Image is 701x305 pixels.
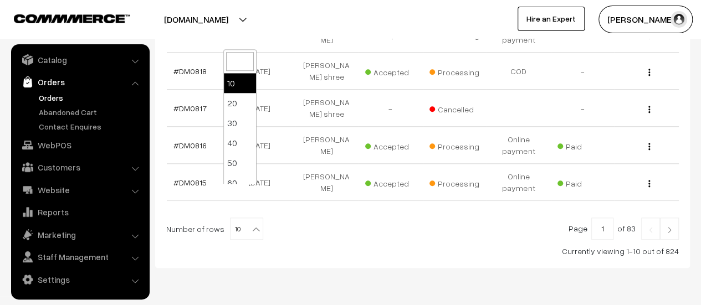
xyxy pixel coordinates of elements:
span: Paid [557,138,613,152]
a: Reports [14,202,146,222]
a: Hire an Expert [518,7,585,31]
button: [PERSON_NAME] [598,6,693,33]
div: Currently viewing 1-10 out of 824 [166,245,679,257]
a: #DM0817 [173,104,207,113]
span: Accepted [365,138,421,152]
td: [DATE] [231,90,295,127]
img: Menu [648,106,650,113]
td: [PERSON_NAME] shree [295,90,359,127]
button: [DOMAIN_NAME] [125,6,267,33]
a: Orders [36,92,146,104]
span: Paid [557,175,613,189]
li: 50 [224,153,256,173]
img: Menu [648,143,650,150]
span: Number of rows [166,223,224,235]
a: #DM0816 [173,141,207,150]
td: [DATE] [231,164,295,201]
td: [PERSON_NAME] [295,164,359,201]
span: Page [569,224,587,233]
li: 20 [224,93,256,113]
td: [PERSON_NAME] [295,127,359,164]
img: Right [664,226,674,233]
td: COD [487,53,551,90]
a: Staff Management [14,247,146,267]
td: - [551,90,615,127]
td: [DATE] [231,53,295,90]
td: [DATE] [231,127,295,164]
img: user [671,11,687,28]
td: - [359,90,423,127]
span: Processing [429,175,485,189]
img: Menu [648,69,650,76]
span: Processing [429,64,485,78]
span: 10 [230,218,263,240]
span: Accepted [365,64,421,78]
td: Online payment [487,127,551,164]
a: Catalog [14,50,146,70]
img: Left [646,226,656,233]
img: Menu [648,180,650,187]
a: Contact Enquires [36,121,146,132]
td: Online payment [487,164,551,201]
a: #DM0818 [173,66,207,76]
td: - [551,53,615,90]
li: 30 [224,113,256,133]
li: 60 [224,173,256,193]
a: WebPOS [14,135,146,155]
li: 40 [224,133,256,153]
a: #DM0815 [173,178,207,187]
a: Marketing [14,225,146,245]
a: Settings [14,270,146,290]
a: Customers [14,157,146,177]
span: Accepted [365,175,421,189]
td: [PERSON_NAME] shree [295,53,359,90]
span: Cancelled [429,101,485,115]
a: COMMMERCE [14,11,111,24]
a: Abandoned Cart [36,106,146,118]
span: Processing [429,138,485,152]
li: 10 [224,73,256,93]
img: COMMMERCE [14,14,130,23]
a: Website [14,180,146,200]
a: Orders [14,72,146,92]
span: of 83 [617,224,636,233]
